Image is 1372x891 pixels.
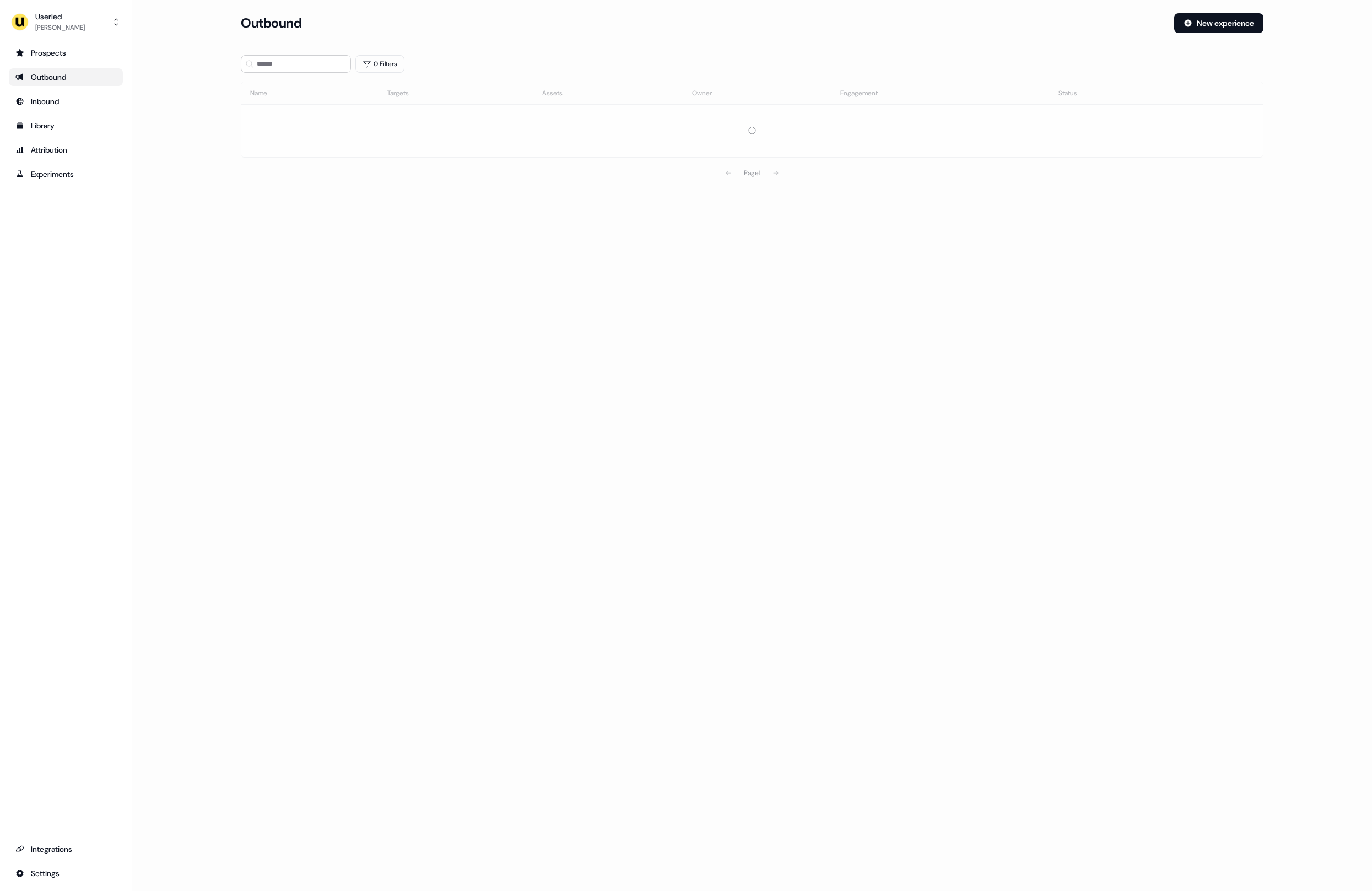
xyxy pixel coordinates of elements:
[35,11,85,22] div: Userled
[15,120,116,131] div: Library
[1174,13,1263,33] button: New experience
[15,169,116,180] div: Experiments
[15,96,116,107] div: Inbound
[9,44,123,62] a: Go to prospects
[9,865,123,882] a: Go to integrations
[9,9,123,35] button: Userled[PERSON_NAME]
[15,868,116,879] div: Settings
[9,68,123,86] a: Go to outbound experience
[9,840,123,858] a: Go to integrations
[241,15,301,31] h3: Outbound
[9,93,123,110] a: Go to Inbound
[35,22,85,33] div: [PERSON_NAME]
[15,144,116,155] div: Attribution
[9,117,123,134] a: Go to templates
[355,55,404,73] button: 0 Filters
[15,47,116,58] div: Prospects
[15,72,116,83] div: Outbound
[15,844,116,855] div: Integrations
[9,165,123,183] a: Go to experiments
[9,141,123,159] a: Go to attribution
